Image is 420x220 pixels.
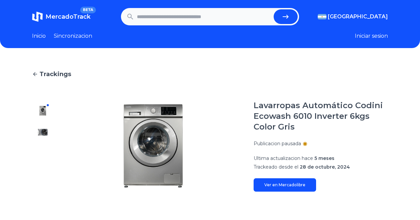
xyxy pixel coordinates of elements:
span: 5 meses [314,155,334,161]
a: Sincronizacion [54,32,92,40]
img: Lavarropas Automático Codini Ecowash 6010 Inverter 6kgs Color Gris [67,100,240,192]
h1: Lavarropas Automático Codini Ecowash 6010 Inverter 6kgs Color Gris [254,100,388,132]
img: Lavarropas Automático Codini Ecowash 6010 Inverter 6kgs Color Gris [37,105,48,116]
a: Ver en Mercadolibre [254,178,316,192]
button: [GEOGRAPHIC_DATA] [318,13,388,21]
span: [GEOGRAPHIC_DATA] [328,13,388,21]
img: MercadoTrack [32,11,43,22]
a: Trackings [32,69,388,79]
a: MercadoTrackBETA [32,11,91,22]
span: BETA [80,7,96,13]
button: Iniciar sesion [355,32,388,40]
span: Trackings [39,69,71,79]
span: MercadoTrack [45,13,91,20]
span: 28 de octubre, 2024 [300,164,350,170]
p: Publicacion pausada [254,140,301,147]
span: Ultima actualizacion hace [254,155,313,161]
img: Argentina [318,14,326,19]
a: Inicio [32,32,46,40]
span: Trackeado desde el [254,164,298,170]
img: Lavarropas Automático Codini Ecowash 6010 Inverter 6kgs Color Gris [37,127,48,138]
